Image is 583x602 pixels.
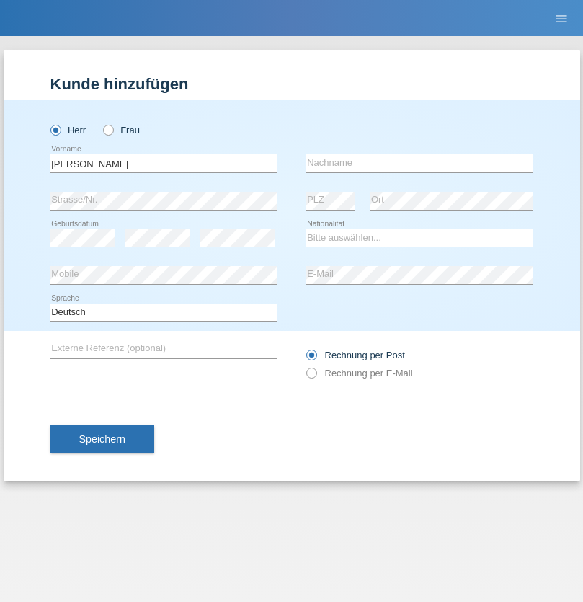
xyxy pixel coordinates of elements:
[103,125,140,136] label: Frau
[547,14,576,22] a: menu
[79,433,125,445] span: Speichern
[50,125,86,136] label: Herr
[50,75,533,93] h1: Kunde hinzufügen
[50,425,154,453] button: Speichern
[306,368,413,379] label: Rechnung per E-Mail
[306,350,316,368] input: Rechnung per Post
[306,368,316,386] input: Rechnung per E-Mail
[103,125,112,134] input: Frau
[554,12,569,26] i: menu
[306,350,405,360] label: Rechnung per Post
[50,125,60,134] input: Herr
